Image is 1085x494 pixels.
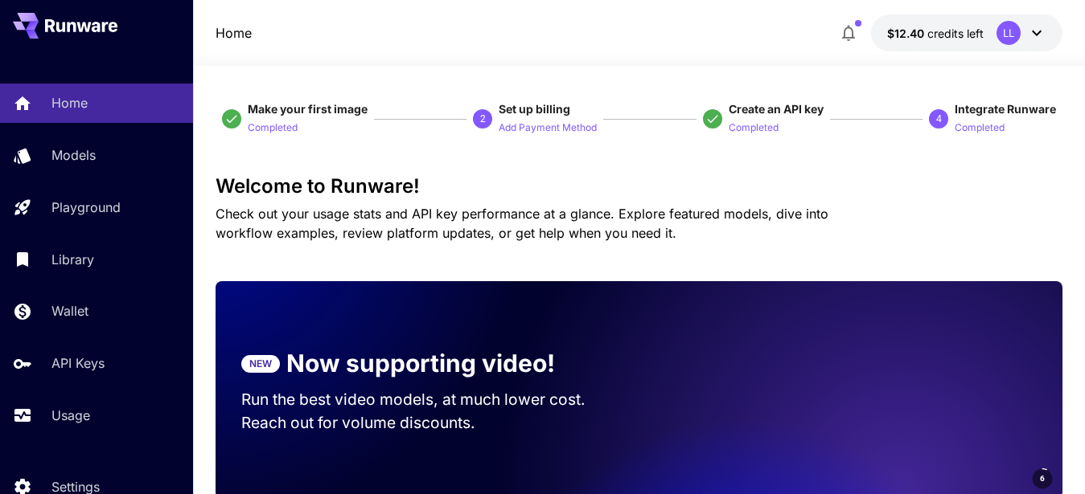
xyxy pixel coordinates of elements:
span: Integrate Runware [955,102,1056,116]
p: Add Payment Method [499,120,597,136]
nav: breadcrumb [216,23,252,43]
p: Completed [955,120,1005,136]
div: LL [997,21,1021,45]
p: Now supporting video! [286,345,555,382]
p: Completed [248,120,298,136]
div: $12.40402 [887,25,984,42]
p: 2 [480,112,486,126]
span: credits left [927,27,984,40]
p: Playground [51,198,121,217]
p: Library [51,250,94,269]
p: Run the best video models, at much lower cost. [241,388,614,411]
p: 4 [936,112,942,126]
span: Check out your usage stats and API key performance at a glance. Explore featured models, dive int... [216,206,828,241]
a: Home [216,23,252,43]
p: Completed [729,120,779,136]
p: Reach out for volume discounts. [241,411,614,435]
span: Make your first image [248,102,368,116]
button: Completed [729,117,779,137]
p: Usage [51,406,90,425]
span: Set up billing [499,102,570,116]
p: Models [51,145,96,165]
button: Completed [248,117,298,137]
h3: Welcome to Runware! [216,175,1063,198]
span: Create an API key [729,102,824,116]
span: $12.40 [887,27,927,40]
button: $12.40402LL [871,14,1062,51]
p: API Keys [51,353,105,373]
button: Completed [955,117,1005,137]
button: Add Payment Method [499,117,597,137]
span: 6 [1040,472,1045,484]
p: Home [51,93,88,112]
p: Wallet [51,301,88,320]
p: NEW [249,357,272,371]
